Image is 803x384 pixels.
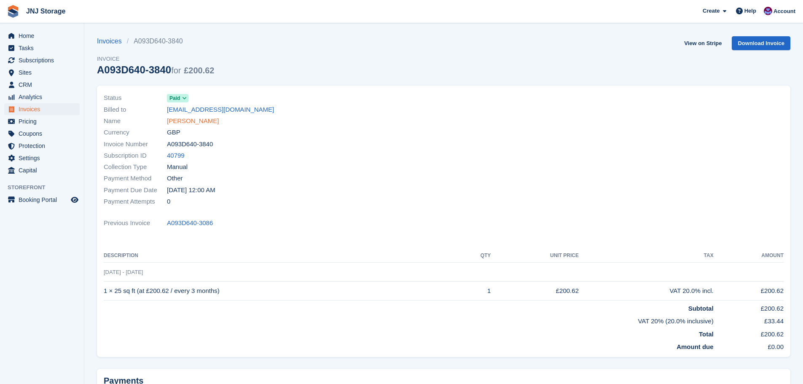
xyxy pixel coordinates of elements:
[579,286,714,296] div: VAT 20.0% incl.
[104,162,167,172] span: Collection Type
[732,36,790,50] a: Download Invoice
[184,66,214,75] span: £200.62
[4,115,80,127] a: menu
[703,7,720,15] span: Create
[104,93,167,103] span: Status
[4,128,80,140] a: menu
[4,91,80,103] a: menu
[4,152,80,164] a: menu
[459,282,491,301] td: 1
[104,174,167,183] span: Payment Method
[97,55,214,63] span: Invoice
[104,197,167,207] span: Payment Attempts
[167,174,183,183] span: Other
[4,54,80,66] a: menu
[491,249,579,263] th: Unit Price
[104,249,459,263] th: Description
[104,218,167,228] span: Previous Invoice
[167,162,188,172] span: Manual
[7,5,19,18] img: stora-icon-8386f47178a22dfd0bd8f6a31ec36ba5ce8667c1dd55bd0f319d3a0aa187defe.svg
[4,30,80,42] a: menu
[4,194,80,206] a: menu
[19,140,69,152] span: Protection
[104,185,167,195] span: Payment Due Date
[104,282,459,301] td: 1 × 25 sq ft (at £200.62 / every 3 months)
[19,79,69,91] span: CRM
[104,269,143,275] span: [DATE] - [DATE]
[104,128,167,137] span: Currency
[19,42,69,54] span: Tasks
[8,183,84,192] span: Storefront
[167,93,188,103] a: Paid
[104,105,167,115] span: Billed to
[4,103,80,115] a: menu
[714,313,784,326] td: £33.44
[19,30,69,42] span: Home
[714,300,784,313] td: £200.62
[167,140,213,149] span: A093D640-3840
[4,140,80,152] a: menu
[4,79,80,91] a: menu
[4,164,80,176] a: menu
[167,128,180,137] span: GBP
[764,7,772,15] img: Jonathan Scrase
[171,66,181,75] span: for
[714,249,784,263] th: Amount
[169,94,180,102] span: Paid
[579,249,714,263] th: Tax
[19,128,69,140] span: Coupons
[714,282,784,301] td: £200.62
[4,67,80,78] a: menu
[19,91,69,103] span: Analytics
[97,36,127,46] a: Invoices
[167,116,219,126] a: [PERSON_NAME]
[19,54,69,66] span: Subscriptions
[167,151,185,161] a: 40799
[714,339,784,352] td: £0.00
[19,152,69,164] span: Settings
[97,64,214,75] div: A093D640-3840
[688,305,714,312] strong: Subtotal
[491,282,579,301] td: £200.62
[97,36,214,46] nav: breadcrumbs
[23,4,69,18] a: JNJ Storage
[167,105,274,115] a: [EMAIL_ADDRESS][DOMAIN_NAME]
[699,330,714,338] strong: Total
[459,249,491,263] th: QTY
[677,343,714,350] strong: Amount due
[19,164,69,176] span: Capital
[19,103,69,115] span: Invoices
[167,185,215,195] time: 2025-09-20 23:00:00 UTC
[4,42,80,54] a: menu
[70,195,80,205] a: Preview store
[19,194,69,206] span: Booking Portal
[104,116,167,126] span: Name
[104,313,714,326] td: VAT 20% (20.0% inclusive)
[681,36,725,50] a: View on Stripe
[104,140,167,149] span: Invoice Number
[104,151,167,161] span: Subscription ID
[714,326,784,339] td: £200.62
[167,218,213,228] a: A093D640-3086
[19,115,69,127] span: Pricing
[773,7,795,16] span: Account
[167,197,170,207] span: 0
[744,7,756,15] span: Help
[19,67,69,78] span: Sites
